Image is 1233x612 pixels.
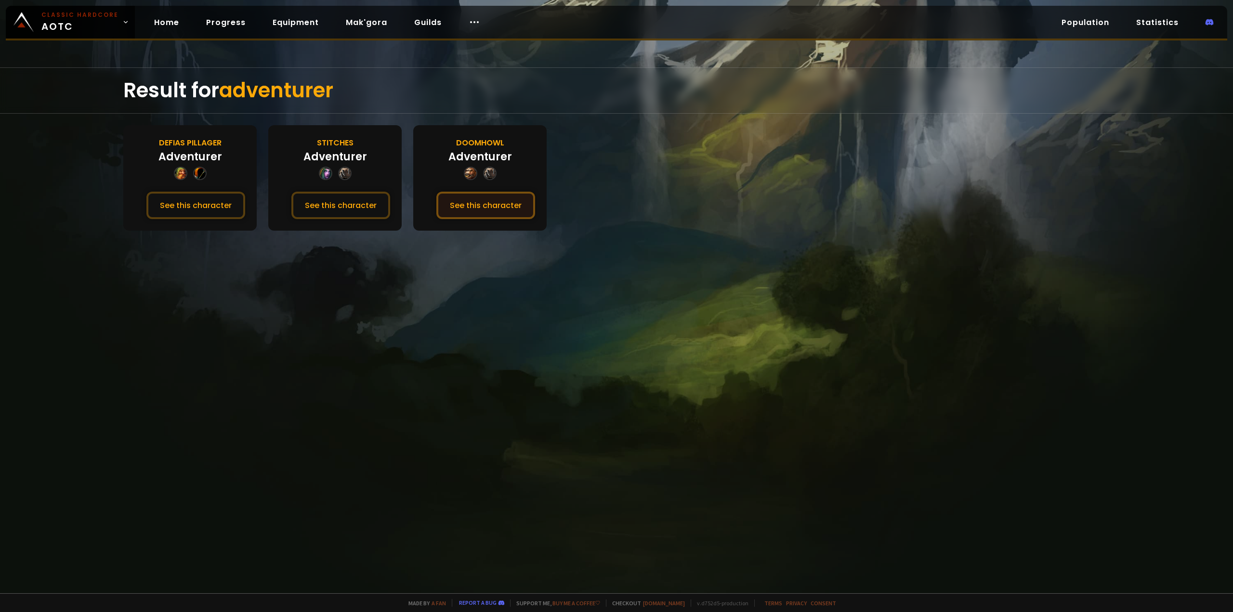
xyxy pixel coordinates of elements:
span: adventurer [219,76,333,104]
a: Population [1054,13,1117,32]
a: Privacy [786,599,807,607]
span: Support me, [510,599,600,607]
span: Checkout [606,599,685,607]
a: Mak'gora [338,13,395,32]
a: Statistics [1128,13,1186,32]
div: Adventurer [158,149,222,165]
div: Adventurer [448,149,512,165]
div: Adventurer [303,149,367,165]
a: Guilds [407,13,449,32]
div: Stitches [317,137,354,149]
button: See this character [436,192,535,219]
a: Classic HardcoreAOTC [6,6,135,39]
span: Made by [403,599,446,607]
span: v. d752d5 - production [691,599,748,607]
a: Consent [811,599,836,607]
a: Equipment [265,13,327,32]
small: Classic Hardcore [41,11,118,19]
div: Result for [123,68,1110,113]
a: Report a bug [459,599,497,606]
span: AOTC [41,11,118,34]
a: Home [146,13,187,32]
a: a fan [432,599,446,607]
button: See this character [146,192,245,219]
button: See this character [291,192,390,219]
a: Progress [198,13,253,32]
a: [DOMAIN_NAME] [643,599,685,607]
a: Buy me a coffee [552,599,600,607]
a: Terms [764,599,782,607]
div: Defias Pillager [159,137,222,149]
div: Doomhowl [456,137,504,149]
